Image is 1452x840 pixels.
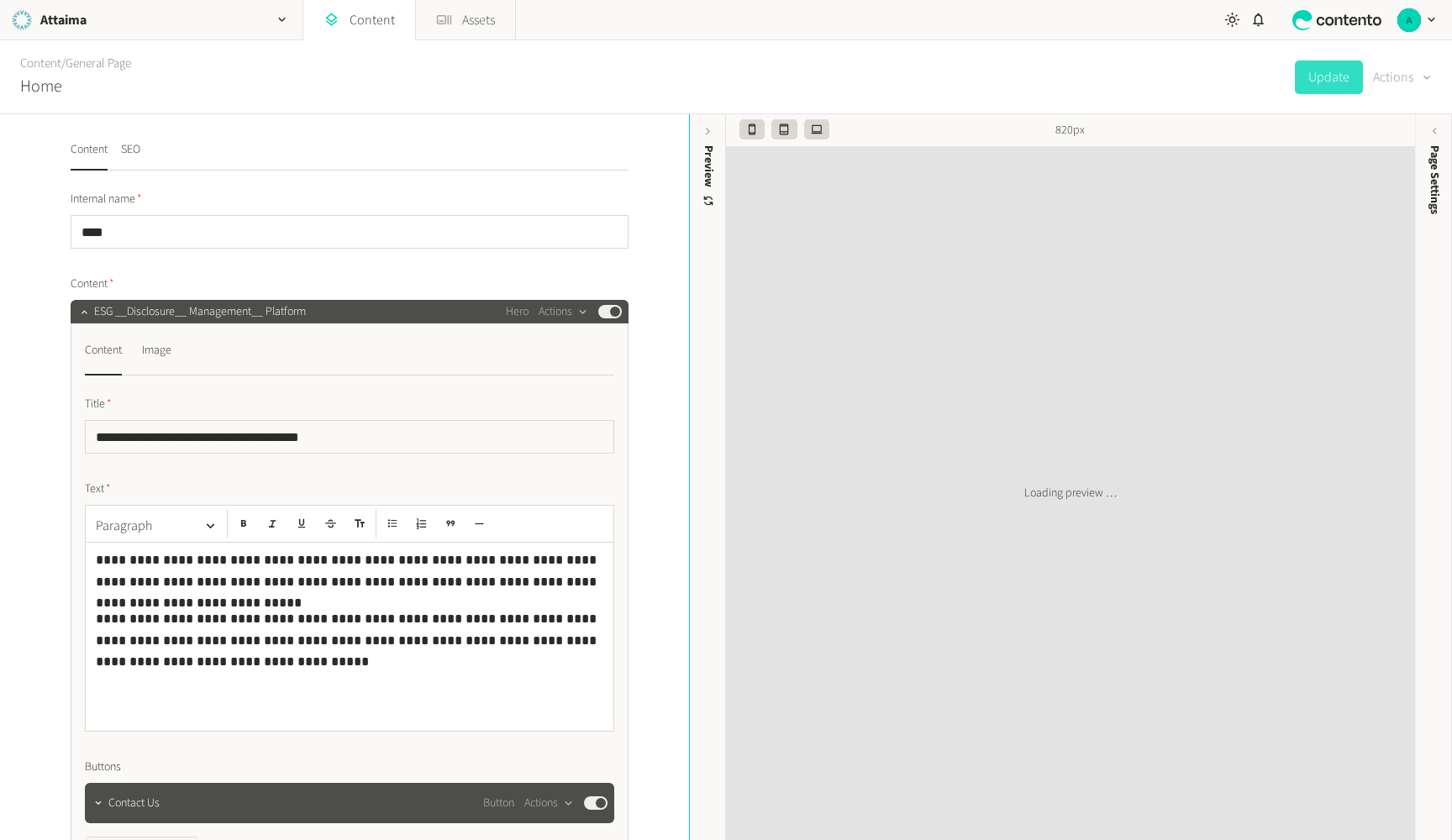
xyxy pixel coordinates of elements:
[121,141,140,171] button: SEO
[71,141,108,171] button: Content
[71,276,114,293] span: Content
[539,302,588,322] button: Actions
[142,337,171,364] div: Image
[40,10,87,30] h2: Attaima
[506,303,529,321] span: Hero
[85,759,121,776] span: Buttons
[1426,145,1444,214] span: Page Settings
[61,55,66,72] span: /
[85,337,122,364] div: Content
[524,793,574,813] button: Actions
[483,795,514,812] span: Button
[1055,122,1085,139] span: 820px
[71,191,142,208] span: Internal name
[20,55,61,72] a: Content
[94,303,306,321] span: ESG __Disclosure__ Management__ Platform
[700,145,718,208] div: Preview
[20,74,62,99] h2: Home
[1373,60,1432,94] button: Actions
[85,480,111,498] span: Text
[1295,60,1363,94] button: Update
[1397,8,1421,32] img: Adrian
[85,396,112,413] span: Title
[1024,485,1117,502] p: Loading preview …
[89,509,224,543] button: Paragraph
[10,8,34,32] img: Attaima
[66,55,131,72] a: General Page
[108,795,160,812] span: Contact Us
